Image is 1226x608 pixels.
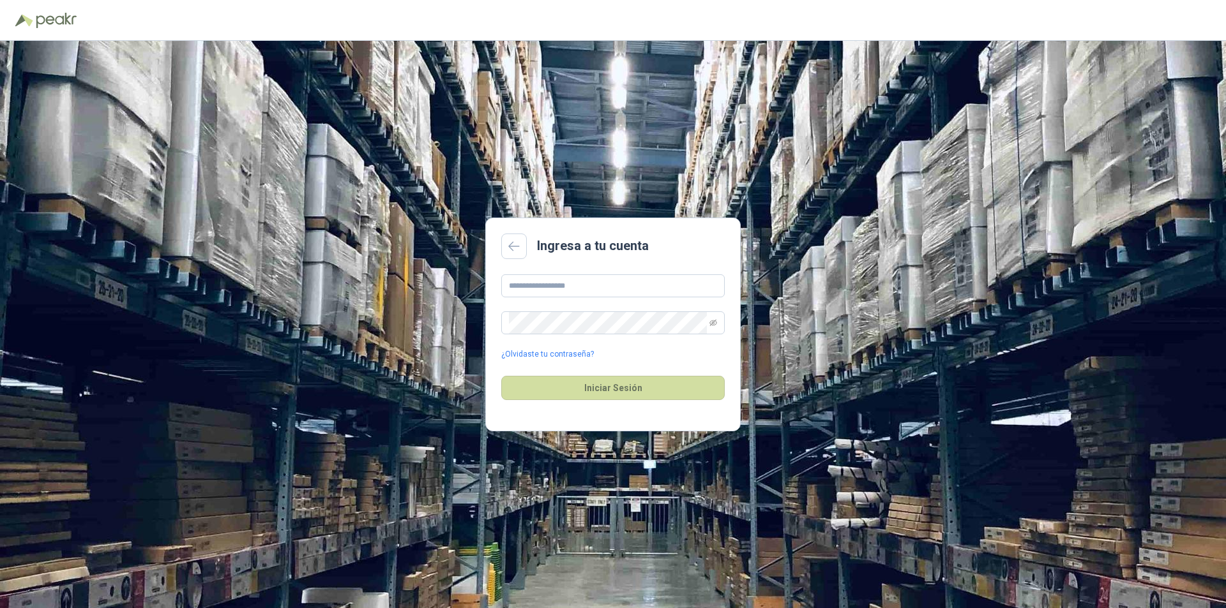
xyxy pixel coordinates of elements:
h2: Ingresa a tu cuenta [537,236,649,256]
img: Logo [15,14,33,27]
a: ¿Olvidaste tu contraseña? [501,348,594,360]
span: eye-invisible [709,319,717,327]
button: Iniciar Sesión [501,376,725,400]
img: Peakr [36,13,77,28]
